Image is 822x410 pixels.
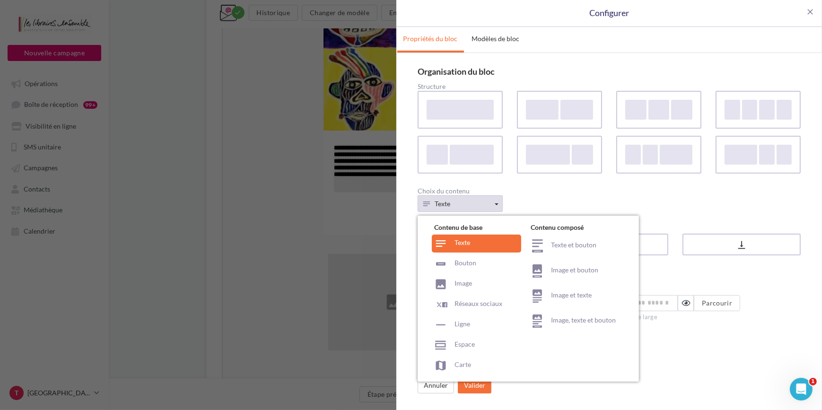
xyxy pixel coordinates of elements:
[790,378,813,401] iframe: Intercom live chat
[702,299,732,307] span: Parcourir
[222,399,262,407] a: Site officiel
[397,27,463,51] a: Propriétés du bloc
[181,8,279,14] span: L'email ne s'affiche pas correctement ?
[528,285,625,307] div: Image et texte
[458,377,491,393] button: Valider
[432,336,521,354] div: Espace
[466,27,525,51] a: Modèles de bloc
[435,200,450,208] span: Texte
[110,29,375,88] div: false
[432,255,521,273] div: Bouton
[101,155,385,322] img: Image1.png
[736,240,747,250] i: vertical_align_bottom
[432,357,521,375] div: Carte
[418,377,454,393] button: Annuler
[528,235,625,257] div: Texte et bouton
[528,223,625,235] p: Contenu composé
[279,8,305,14] u: Cliquez-ici
[418,188,801,194] div: Choix du contenu
[805,7,815,17] span: close
[432,223,521,235] p: Contenu de base
[418,83,801,90] div: Structure
[528,260,625,282] div: Image et bouton
[528,310,625,332] div: Image, texte et bouton
[432,296,521,314] div: Réseaux sociaux
[432,275,521,293] div: Image
[418,67,801,76] div: Organisation du bloc
[279,7,305,14] a: Cliquez-ici
[418,195,503,212] button: Texte
[809,378,817,385] span: 1
[411,7,808,19] div: Configurer
[694,295,740,311] button: Parcourir
[432,316,521,334] div: Ligne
